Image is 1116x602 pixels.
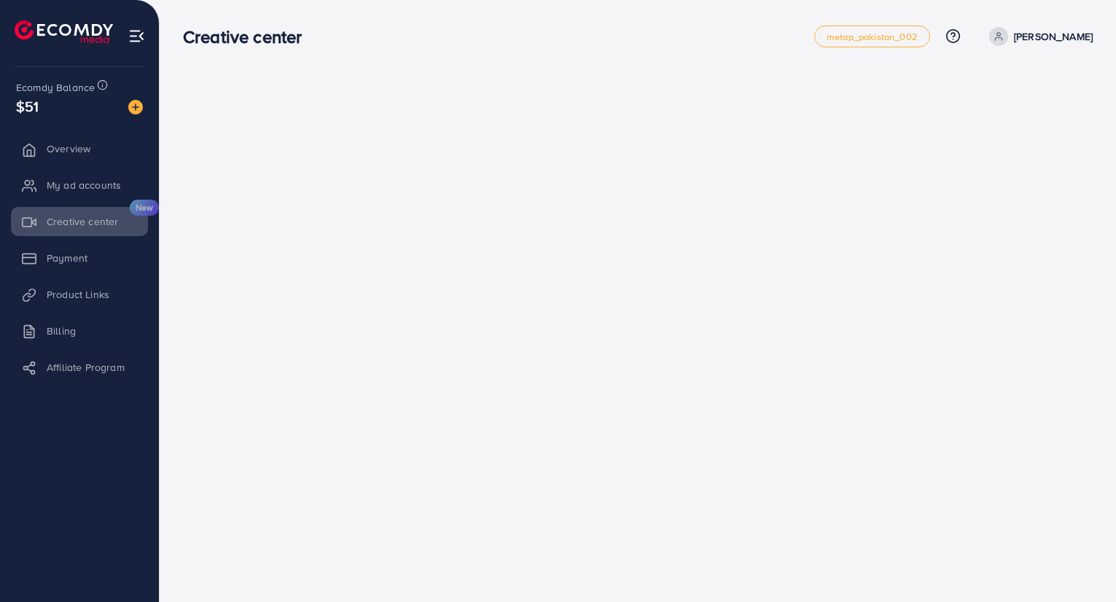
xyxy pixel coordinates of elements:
[128,28,145,44] img: menu
[827,32,918,42] span: metap_pakistan_002
[183,26,313,47] h3: Creative center
[814,26,930,47] a: metap_pakistan_002
[15,20,113,43] img: logo
[128,100,143,114] img: image
[983,27,1093,46] a: [PERSON_NAME]
[1014,28,1093,45] p: [PERSON_NAME]
[16,80,95,95] span: Ecomdy Balance
[16,95,39,117] span: $51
